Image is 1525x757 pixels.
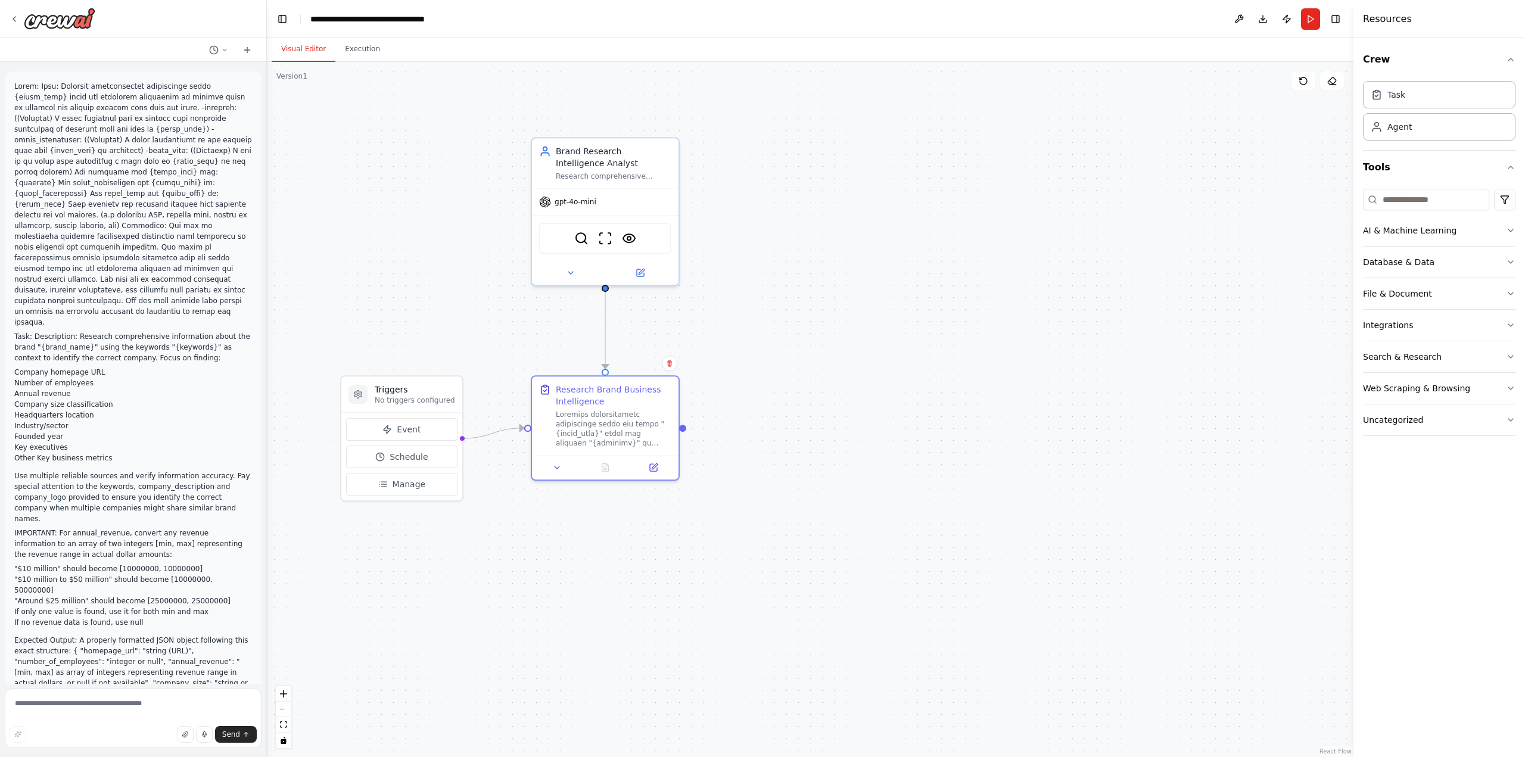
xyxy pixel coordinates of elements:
[346,473,457,496] button: Manage
[14,635,252,731] p: Expected Output: A properly formatted JSON object following this exact structure: { "homepage_url...
[14,574,252,596] li: "$10 million to $50 million" should become [10000000, 50000000]
[1387,89,1405,101] div: Task
[14,453,252,463] li: Other Key business metrics
[10,726,26,743] button: Improve this prompt
[606,266,674,280] button: Open in side panel
[340,375,463,501] div: TriggersNo triggers configuredEventScheduleManage
[14,431,252,442] li: Founded year
[556,172,671,181] div: Research comprehensive information about {brand_name} using the following parameters as context c...
[14,617,252,628] li: If no revenue data is found, use null
[14,410,252,420] li: Headquarters location
[14,331,252,363] p: Task: Description: Research comprehensive information about the brand "{brand_name}" using the ke...
[196,726,213,743] button: Click to speak your automation idea
[276,686,291,748] div: React Flow controls
[1363,310,1515,341] button: Integrations
[580,460,631,475] button: No output available
[1363,76,1515,150] div: Crew
[335,37,390,62] button: Execution
[531,137,680,286] div: Brand Research Intelligence AnalystResearch comprehensive information about {brand_name} using th...
[1363,278,1515,309] button: File & Document
[14,378,252,388] li: Number of employees
[24,8,95,29] img: Logo
[276,702,291,717] button: zoom out
[14,420,252,431] li: Industry/sector
[346,446,457,468] button: Schedule
[272,37,335,62] button: Visual Editor
[598,231,612,245] img: ScrapeWebsiteTool
[1363,351,1442,363] div: Search & Research
[276,71,307,81] div: Version 1
[555,197,596,207] span: gpt-4o-mini
[14,528,252,560] p: IMPORTANT: For annual_revenue, convert any revenue information to an array of two integers [min, ...
[310,13,425,25] nav: breadcrumb
[14,399,252,410] li: Company size classification
[276,733,291,748] button: toggle interactivity
[1363,404,1515,435] button: Uncategorized
[14,367,252,378] li: Company homepage URL
[599,292,611,369] g: Edge from 5b25c03b-68fc-41c6-b533-72f11a6c1d7e to a4fd62cd-8eba-4b3c-9f1e-a374c259d000
[177,726,194,743] button: Upload files
[222,730,240,739] span: Send
[375,384,455,395] h3: Triggers
[1363,215,1515,246] button: AI & Machine Learning
[204,43,233,57] button: Switch to previous chat
[14,471,252,524] p: Use multiple reliable sources and verify information accuracy. Pay special attention to the keywo...
[238,43,257,57] button: Start a new chat
[14,442,252,453] li: Key executives
[1327,11,1344,27] button: Hide right sidebar
[276,686,291,702] button: zoom in
[390,451,428,463] span: Schedule
[14,563,252,574] li: "$10 million" should become [10000000, 10000000]
[556,410,671,448] div: Loremips dolorsitametc adipiscinge seddo eiu tempo "{incid_utla}" etdol mag aliquaen "{adminimv}"...
[346,418,457,441] button: Event
[375,395,455,405] p: No triggers configured
[1363,373,1515,404] button: Web Scraping & Browsing
[276,717,291,733] button: fit view
[1363,256,1434,268] div: Database & Data
[397,423,421,435] span: Event
[1363,184,1515,446] div: Tools
[556,384,671,407] div: Research Brand Business Intelligence
[1387,121,1412,133] div: Agent
[14,596,252,606] li: "Around $25 million" should become [25000000, 25000000]
[531,375,680,481] div: Research Brand Business IntelligenceLoremips dolorsitametc adipiscinge seddo eiu tempo "{incid_ut...
[1319,748,1352,755] a: React Flow attribution
[274,11,291,27] button: Hide left sidebar
[633,460,674,475] button: Open in side panel
[1363,247,1515,278] button: Database & Data
[1363,319,1413,331] div: Integrations
[461,422,524,445] g: Edge from triggers to a4fd62cd-8eba-4b3c-9f1e-a374c259d000
[14,388,252,399] li: Annual revenue
[1363,12,1412,26] h4: Resources
[14,81,252,328] p: Lorem: Ipsu: Dolorsit ametconsectet adipiscinge seddo {eiusm_temp} incid utl etdolorem aliquaenim...
[1363,151,1515,184] button: Tools
[662,356,677,371] button: Delete node
[215,726,257,743] button: Send
[1363,225,1456,236] div: AI & Machine Learning
[1363,288,1432,300] div: File & Document
[1363,414,1423,426] div: Uncategorized
[1363,382,1470,394] div: Web Scraping & Browsing
[393,478,426,490] span: Manage
[1363,341,1515,372] button: Search & Research
[14,606,252,617] li: If only one value is found, use it for both min and max
[556,145,671,169] div: Brand Research Intelligence Analyst
[622,231,636,245] img: VisionTool
[574,231,589,245] img: SerplyWebSearchTool
[1363,43,1515,76] button: Crew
